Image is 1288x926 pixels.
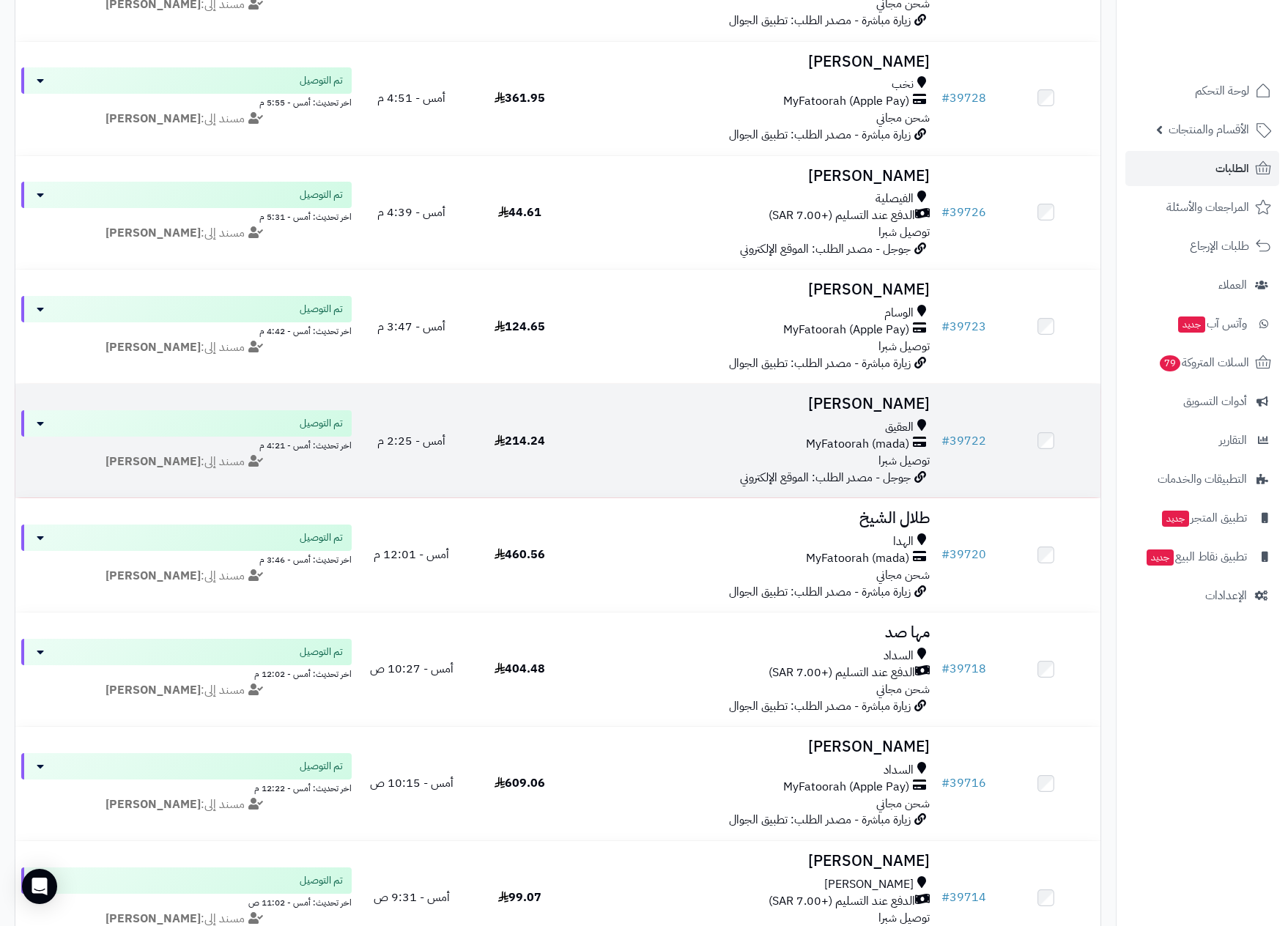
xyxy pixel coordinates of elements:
[1162,511,1189,527] span: جديد
[806,550,909,567] span: MyFatoorah (mada)
[1158,469,1247,489] span: التطبيقات والخدمات
[885,419,914,436] span: العقيق
[580,396,930,412] h3: [PERSON_NAME]
[377,432,445,450] span: أمس - 2:25 م
[783,93,909,110] span: MyFatoorah (Apple Pay)
[106,567,201,585] strong: [PERSON_NAME]
[106,224,201,242] strong: [PERSON_NAME]
[1125,578,1279,613] a: الإعدادات
[941,660,986,678] a: #39718
[374,546,449,563] span: أمس - 12:01 م
[884,648,914,664] span: السداد
[893,533,914,550] span: الهدا
[941,204,986,221] a: #39726
[884,305,914,322] span: الوسام
[21,779,352,795] div: اخر تحديث: أمس - 12:22 م
[22,869,57,904] div: Open Intercom Messenger
[1125,539,1279,574] a: تطبيق نقاط البيعجديد
[1125,500,1279,536] a: تطبيق المتجرجديد
[876,681,930,698] span: شحن مجاني
[106,681,201,699] strong: [PERSON_NAME]
[106,110,201,127] strong: [PERSON_NAME]
[21,437,352,452] div: اخر تحديث: أمس - 4:21 م
[580,510,930,527] h3: طلال الشيخ
[892,76,914,93] span: نخب
[1125,190,1279,225] a: المراجعات والأسئلة
[878,223,930,241] span: توصيل شبرا
[941,546,950,563] span: #
[374,889,450,906] span: أمس - 9:31 ص
[1125,267,1279,303] a: العملاء
[1205,585,1247,606] span: الإعدادات
[941,774,986,792] a: #39716
[300,530,343,545] span: تم التوصيل
[10,796,363,813] div: مسند إلى:
[377,204,445,221] span: أمس - 4:39 م
[21,665,352,681] div: اخر تحديث: أمس - 12:02 م
[495,318,545,336] span: 124.65
[495,546,545,563] span: 460.56
[1218,275,1247,295] span: العملاء
[1125,462,1279,497] a: التطبيقات والخدمات
[1177,314,1247,334] span: وآتس آب
[941,204,950,221] span: #
[300,188,343,202] span: تم التوصيل
[495,89,545,107] span: 361.95
[1125,345,1279,380] a: السلات المتروكة79
[1158,352,1249,373] span: السلات المتروكة
[10,568,363,585] div: مسند إلى:
[941,660,950,678] span: #
[729,697,911,715] span: زيارة مباشرة - مصدر الطلب: تطبيق الجوال
[941,89,950,107] span: #
[1169,119,1249,140] span: الأقسام والمنتجات
[580,281,930,298] h3: [PERSON_NAME]
[1147,549,1174,566] span: جديد
[1183,391,1247,412] span: أدوات التسويق
[1166,197,1249,218] span: المراجعات والأسئلة
[580,738,930,755] h3: [PERSON_NAME]
[806,436,909,453] span: MyFatoorah (mada)
[876,566,930,584] span: شحن مجاني
[941,774,950,792] span: #
[106,453,201,470] strong: [PERSON_NAME]
[1161,508,1247,528] span: تطبيق المتجر
[941,318,950,336] span: #
[769,207,915,224] span: الدفع عند التسليم (+7.00 SAR)
[941,318,986,336] a: #39723
[740,240,911,258] span: جوجل - مصدر الطلب: الموقع الإلكتروني
[1215,158,1249,179] span: الطلبات
[729,355,911,372] span: زيارة مباشرة - مصدر الطلب: تطبيق الجوال
[876,109,930,127] span: شحن مجاني
[580,853,930,870] h3: [PERSON_NAME]
[1219,430,1247,451] span: التقارير
[1125,73,1279,108] a: لوحة التحكم
[1125,306,1279,341] a: وآتس آبجديد
[1125,384,1279,419] a: أدوات التسويق
[740,469,911,486] span: جوجل - مصدر الطلب: الموقع الإلكتروني
[824,876,914,893] span: [PERSON_NAME]
[580,168,930,185] h3: [PERSON_NAME]
[941,889,950,906] span: #
[580,53,930,70] h3: [PERSON_NAME]
[729,126,911,144] span: زيارة مباشرة - مصدر الطلب: تطبيق الجوال
[498,204,541,221] span: 44.61
[495,432,545,450] span: 214.24
[580,624,930,641] h3: مها صد
[941,432,986,450] a: #39722
[370,774,454,792] span: أمس - 10:15 ص
[941,432,950,450] span: #
[729,12,911,29] span: زيارة مباشرة - مصدر الطلب: تطبيق الجوال
[10,111,363,127] div: مسند إلى:
[1125,423,1279,458] a: التقارير
[498,889,541,906] span: 99.07
[1145,547,1247,567] span: تطبيق نقاط البيع
[377,318,445,336] span: أمس - 3:47 م
[21,551,352,566] div: اخر تحديث: أمس - 3:46 م
[300,645,343,659] span: تم التوصيل
[106,796,201,813] strong: [PERSON_NAME]
[21,894,352,909] div: اخر تحديث: أمس - 11:02 ص
[769,664,915,681] span: الدفع عند التسليم (+7.00 SAR)
[941,89,986,107] a: #39728
[941,889,986,906] a: #39714
[21,94,352,109] div: اخر تحديث: أمس - 5:55 م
